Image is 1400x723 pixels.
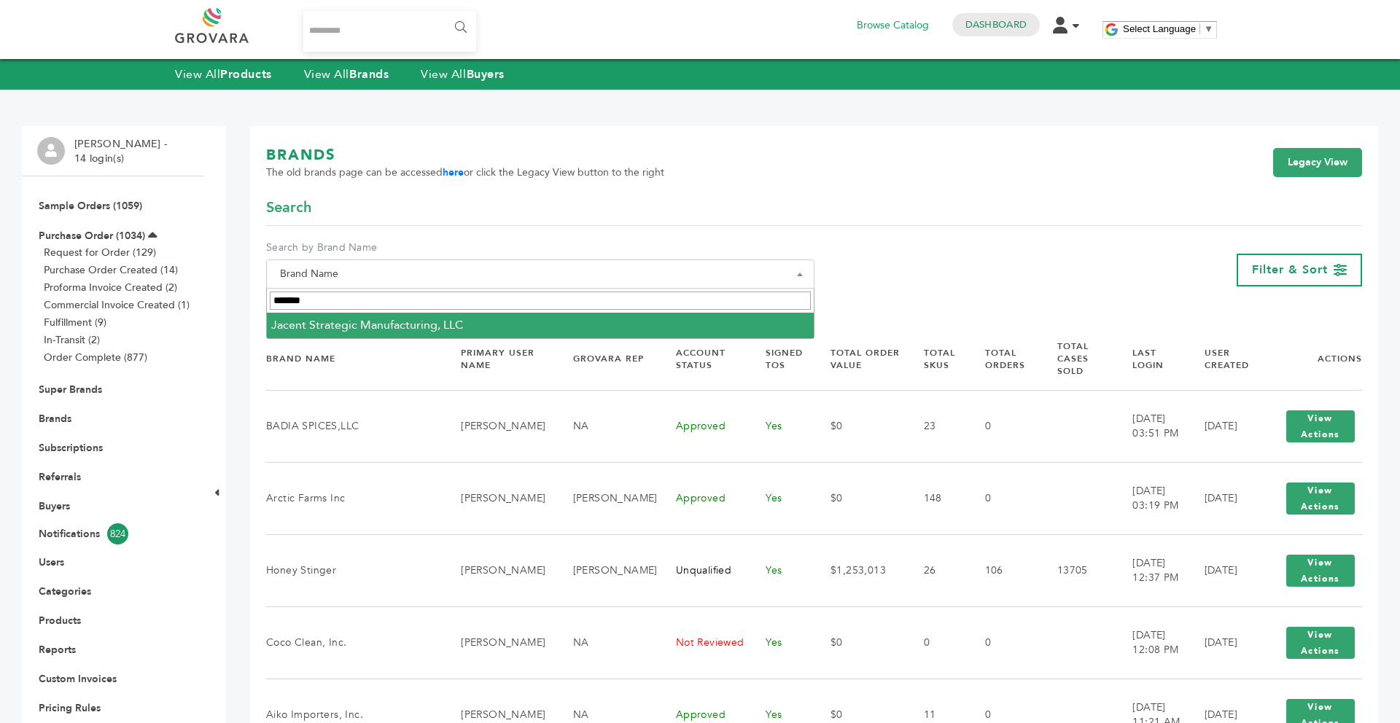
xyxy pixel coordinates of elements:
[266,165,664,180] span: The old brands page can be accessed or click the Legacy View button to the right
[658,390,747,462] td: Approved
[443,390,555,462] td: [PERSON_NAME]
[44,333,100,347] a: In-Transit (2)
[555,534,658,606] td: [PERSON_NAME]
[304,66,389,82] a: View AllBrands
[44,298,190,312] a: Commercial Invoice Created (1)
[1204,23,1213,34] span: ▼
[1186,462,1261,534] td: [DATE]
[906,534,967,606] td: 26
[658,462,747,534] td: Approved
[467,66,505,82] strong: Buyers
[1114,390,1186,462] td: [DATE] 03:51 PM
[44,351,147,364] a: Order Complete (877)
[266,198,311,218] span: Search
[39,585,91,598] a: Categories
[266,462,443,534] td: Arctic Farms Inc
[812,534,906,606] td: $1,253,013
[555,390,658,462] td: NA
[658,328,747,390] th: Account Status
[266,534,443,606] td: Honey Stinger
[274,264,806,284] span: Brand Name
[266,390,443,462] td: BADIA SPICES,LLC
[555,462,658,534] td: [PERSON_NAME]
[443,462,555,534] td: [PERSON_NAME]
[443,328,555,390] th: Primary User Name
[44,263,178,277] a: Purchase Order Created (14)
[44,316,106,329] a: Fulfillment (9)
[39,441,103,455] a: Subscriptions
[39,614,81,628] a: Products
[107,523,128,544] span: 824
[303,11,476,52] input: Search...
[39,199,142,213] a: Sample Orders (1059)
[220,66,271,82] strong: Products
[812,328,906,390] th: Total Order Value
[906,328,967,390] th: Total SKUs
[1123,23,1196,34] span: Select Language
[967,462,1039,534] td: 0
[44,281,177,294] a: Proforma Invoice Created (2)
[270,292,811,310] input: Search
[1186,390,1261,462] td: [DATE]
[1261,328,1363,390] th: Actions
[267,313,814,337] li: Jacent Strategic Manufacturing, LLC
[1286,410,1356,442] button: View Actions
[39,412,71,426] a: Brands
[266,259,814,289] span: Brand Name
[44,246,156,259] a: Request for Order (129)
[39,701,101,715] a: Pricing Rules
[967,328,1039,390] th: Total Orders
[266,241,814,255] label: Search by Brand Name
[39,523,187,544] a: Notifications824
[39,643,76,657] a: Reports
[812,462,906,534] td: $0
[967,606,1039,679] td: 0
[39,229,145,243] a: Purchase Order (1034)
[555,328,658,390] th: Grovara Rep
[1273,148,1362,177] a: Legacy View
[747,328,812,390] th: Signed TOS
[1114,328,1186,390] th: Last Login
[555,606,658,679] td: NA
[1114,462,1186,534] td: [DATE] 03:19 PM
[1199,23,1200,34] span: ​
[1114,534,1186,606] td: [DATE] 12:37 PM
[906,606,967,679] td: 0
[906,390,967,462] td: 23
[1039,328,1115,390] th: Total Cases Sold
[39,470,81,484] a: Referrals
[658,606,747,679] td: Not Reviewed
[906,462,967,534] td: 148
[1186,534,1261,606] td: [DATE]
[39,672,117,686] a: Custom Invoices
[747,390,812,462] td: Yes
[812,390,906,462] td: $0
[1286,627,1356,659] button: View Actions
[967,534,1039,606] td: 106
[349,66,389,82] strong: Brands
[37,137,65,165] img: profile.png
[266,328,443,390] th: Brand Name
[266,145,664,165] h1: BRANDS
[1186,606,1261,679] td: [DATE]
[857,17,929,34] a: Browse Catalog
[421,66,505,82] a: View AllBuyers
[39,499,70,513] a: Buyers
[39,383,102,396] a: Super Brands
[443,165,464,179] a: here
[747,534,812,606] td: Yes
[1186,328,1261,390] th: User Created
[1286,482,1356,515] button: View Actions
[747,462,812,534] td: Yes
[443,534,555,606] td: [PERSON_NAME]
[747,606,812,679] td: Yes
[658,534,747,606] td: Unqualified
[1039,534,1115,606] td: 13705
[1123,23,1213,34] a: Select Language​
[39,555,64,569] a: Users
[175,66,272,82] a: View AllProducts
[812,606,906,679] td: $0
[266,606,443,679] td: Coco Clean, Inc.
[1252,262,1328,278] span: Filter & Sort
[965,18,1027,31] a: Dashboard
